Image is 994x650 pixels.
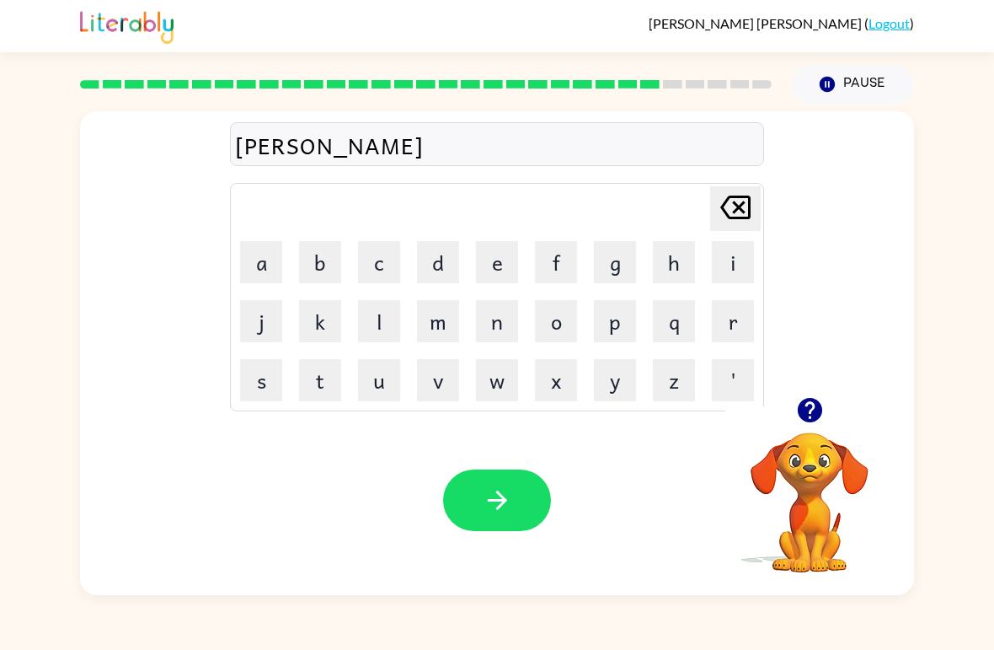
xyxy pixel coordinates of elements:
button: p [594,300,636,342]
button: h [653,241,695,283]
video: Your browser must support playing .mp4 files to use Literably. Please try using another browser. [725,406,894,575]
button: y [594,359,636,401]
img: Literably [80,7,174,44]
button: q [653,300,695,342]
button: b [299,241,341,283]
button: k [299,300,341,342]
button: e [476,241,518,283]
button: g [594,241,636,283]
button: v [417,359,459,401]
button: o [535,300,577,342]
button: u [358,359,400,401]
a: Logout [868,15,910,31]
button: f [535,241,577,283]
div: [PERSON_NAME] [235,127,759,163]
button: m [417,300,459,342]
button: n [476,300,518,342]
button: r [712,300,754,342]
button: d [417,241,459,283]
button: x [535,359,577,401]
button: t [299,359,341,401]
button: c [358,241,400,283]
button: j [240,300,282,342]
button: w [476,359,518,401]
button: Pause [792,65,914,104]
button: z [653,359,695,401]
button: s [240,359,282,401]
span: [PERSON_NAME] [PERSON_NAME] [649,15,864,31]
button: i [712,241,754,283]
button: l [358,300,400,342]
div: ( ) [649,15,914,31]
button: a [240,241,282,283]
button: ' [712,359,754,401]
